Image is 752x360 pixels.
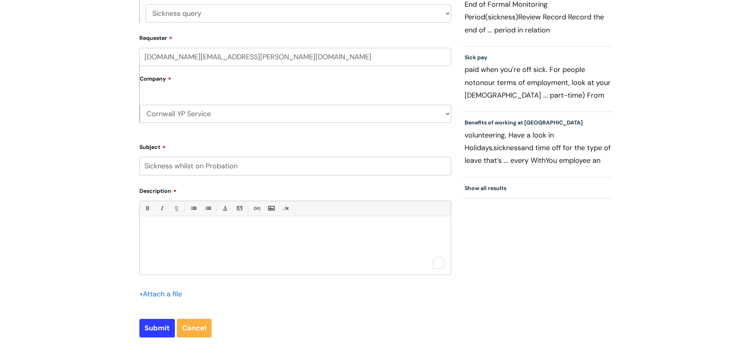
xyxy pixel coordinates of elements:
a: Benefits of working at [GEOGRAPHIC_DATA] [465,119,583,126]
a: 1. Ordered List (Ctrl-Shift-8) [203,204,213,213]
a: Show all results [465,185,506,192]
input: Submit [139,319,175,337]
a: Bold (Ctrl-B) [142,204,152,213]
a: Cancel [177,319,212,337]
label: Requester [139,32,451,41]
div: To enrich screen reader interactions, please activate Accessibility in Grammarly extension settings [140,220,451,275]
a: Font Color [220,204,230,213]
span: (sickness) [485,12,518,22]
span: on [476,78,484,87]
p: volunteering. Have a look in Holidays, and time off for the type of leave that’s ... every WithYo... [465,129,611,167]
a: • Unordered List (Ctrl-Shift-7) [188,204,198,213]
label: Description [139,185,451,194]
a: Insert Image... [266,204,276,213]
p: paid when you’re off sick. For people not our terms of employment, look at your [DEMOGRAPHIC_DATA... [465,63,611,101]
label: Company [140,73,451,90]
a: Back Color [234,204,244,213]
a: Sick pay [465,54,487,61]
label: Subject [139,141,451,151]
a: Link [251,204,261,213]
div: Attach a file [139,288,187,300]
a: Italic (Ctrl-I) [157,204,167,213]
span: sickness [493,143,521,153]
a: Remove formatting (Ctrl-\) [281,204,291,213]
a: Underline(Ctrl-U) [171,204,181,213]
input: Email [139,48,451,66]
